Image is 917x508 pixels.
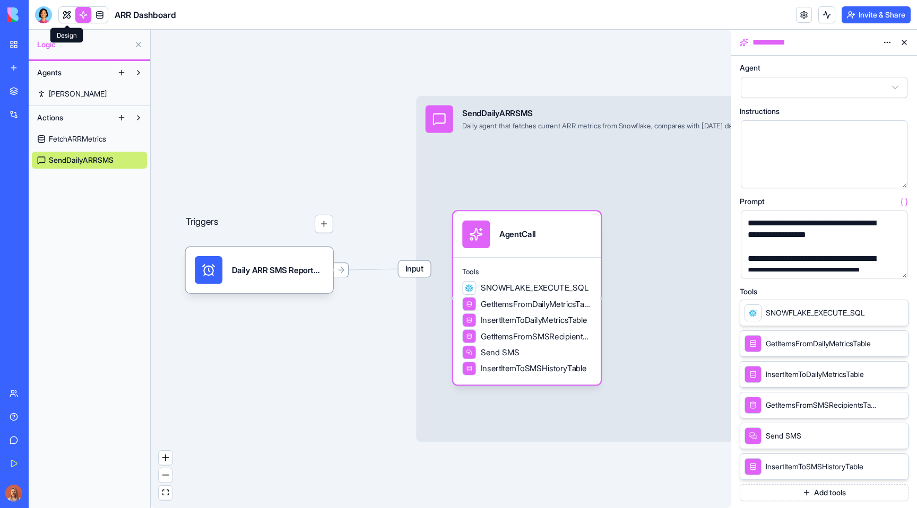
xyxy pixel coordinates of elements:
div: Daily agent that fetches current ARR metrics from Snowflake, compares with [DATE] data, stores [D... [462,121,808,130]
a: FetchARRMetrics [32,130,147,147]
span: Instructions [740,108,780,115]
span: ARR Dashboard [115,8,176,21]
span: SNOWFLAKE_EXECUTE_SQL [481,282,589,294]
span: [PERSON_NAME] [49,89,107,99]
span: InsertItemToSMSHistoryTable [766,461,863,472]
span: Tools [740,288,757,295]
div: Design [50,28,83,43]
div: Daily ARR SMS ReportTrigger [186,247,333,293]
span: Actions [37,112,63,123]
div: AgentCallToolsSNOWFLAKE_EXECUTE_SQLGetItemsFromDailyMetricsTableInsertItemToDailyMetricsTableGetI... [453,211,601,384]
img: Marina_gj5dtt.jpg [5,485,22,502]
span: GetItemsFromSMSRecipientsTable [766,400,878,410]
div: Triggers [186,178,333,293]
button: zoom out [159,468,172,483]
span: SNOWFLAKE_EXECUTE_SQL [766,308,865,318]
div: AgentCall [499,229,535,240]
g: Edge from 689c29fe9a896f2b95d151e3 to 689c29f9aed98ee910ed172a [335,269,414,270]
span: Input [399,261,431,277]
span: GetItemsFromDailyMetricsTable [766,338,871,349]
span: Agent [740,64,760,72]
button: Invite & Share [842,6,911,23]
button: zoom in [159,451,172,465]
button: fit view [159,486,172,500]
span: InsertItemToSMSHistoryTable [481,363,587,374]
span: FetchARRMetrics [49,134,106,144]
span: GetItemsFromSMSRecipientsTable [481,330,592,342]
p: Triggers [186,215,219,233]
a: [PERSON_NAME] [32,85,147,102]
span: Send SMS [481,347,520,358]
div: SendDailyARRSMS [462,108,808,119]
img: logo [7,7,73,22]
span: InsertItemToDailyMetricsTable [481,314,587,326]
span: Send SMS [766,431,801,441]
span: SendDailyARRSMS [49,155,114,165]
button: Actions [32,109,113,126]
span: Tools [462,267,591,276]
div: Daily ARR SMS ReportTrigger [232,264,324,276]
span: GetItemsFromDailyMetricsTable [481,298,592,310]
button: Agents [32,64,113,81]
a: SendDailyARRSMS [32,152,147,169]
button: Add tools [740,484,909,501]
span: InsertItemToDailyMetricsTable [766,369,864,380]
div: InputSendDailyARRSMSDaily agent that fetches current ARR metrics from Snowflake, compares with [D... [416,96,882,442]
span: Agents [37,67,62,78]
span: Prompt [740,198,765,205]
span: Logic [37,39,130,50]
